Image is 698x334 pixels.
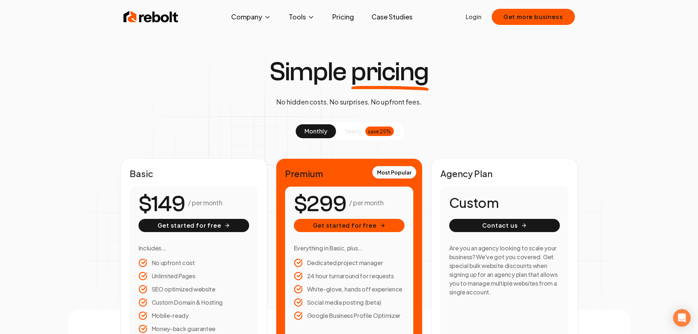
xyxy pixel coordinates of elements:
a: Case Studies [366,10,418,24]
li: 24 hour turnaround for requests [294,272,405,280]
li: SEO optimized website [139,285,249,294]
button: yearlysave 25% [336,124,403,138]
h3: Everything in Basic, plus... [294,244,405,253]
div: Open Intercom Messenger [673,309,691,327]
img: Rebolt Logo [123,10,178,24]
p: No hidden costs. No surprises. No upfront fees. [276,97,421,107]
p: / per month [188,198,222,208]
button: Contact us [449,219,560,232]
div: Most Popular [372,166,416,179]
div: save 25% [365,126,394,136]
li: Custom Domain & Hosting [139,298,249,307]
p: / per month [349,198,383,208]
h1: Custom [449,195,560,210]
li: Mobile-ready [139,311,249,320]
h3: Are you an agency looking to scale your business? We've got you covered. Get special bulk website... [449,244,560,297]
button: Tools [283,10,321,24]
a: Login [466,12,481,21]
h2: Premium [285,168,413,179]
li: Money-back guarantee [139,324,249,333]
button: monthly [296,124,336,138]
h2: Basic [130,168,258,179]
li: White-glove, hands off experience [294,285,405,294]
li: Google Business Profile Optimizer [294,311,405,320]
number-flow-react: $299 [294,188,346,221]
li: Social media posting (beta) [294,298,405,307]
button: Get more business [492,9,575,25]
span: monthly [304,127,327,135]
button: Get started for free [139,219,249,232]
number-flow-react: $149 [139,188,185,221]
span: yearly [345,127,362,136]
li: No upfront cost [139,258,249,267]
h3: Includes... [139,244,249,253]
li: Dedicated project manager [294,258,405,267]
h2: Agency Plan [440,168,569,179]
button: Get started for free [294,219,405,232]
button: Company [225,10,277,24]
li: Unlimited Pages [139,272,249,280]
h1: Simple [269,59,429,85]
a: Pricing [326,10,360,24]
span: pricing [351,59,429,85]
